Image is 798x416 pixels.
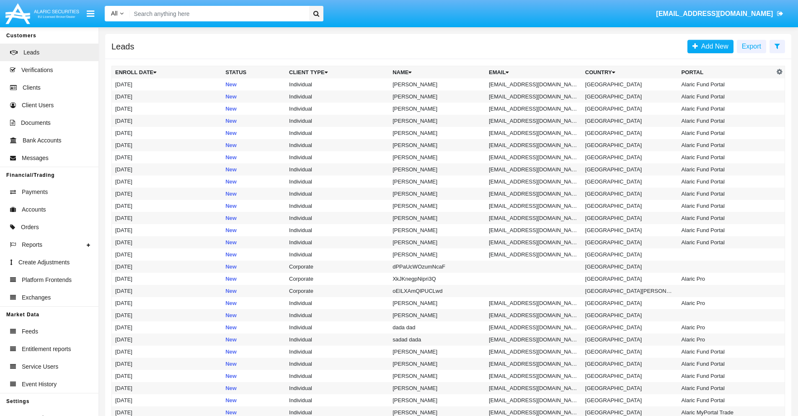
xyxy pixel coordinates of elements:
[21,223,39,232] span: Orders
[582,176,678,188] td: [GEOGRAPHIC_DATA]
[222,90,286,103] td: New
[286,200,389,212] td: Individual
[582,127,678,139] td: [GEOGRAPHIC_DATA]
[678,176,775,188] td: Alaric Fund Portal
[678,163,775,176] td: Alaric Fund Portal
[389,248,486,261] td: [PERSON_NAME]
[222,248,286,261] td: New
[582,212,678,224] td: [GEOGRAPHIC_DATA]
[222,188,286,200] td: New
[582,285,678,297] td: [GEOGRAPHIC_DATA][PERSON_NAME]
[582,151,678,163] td: [GEOGRAPHIC_DATA]
[112,248,222,261] td: [DATE]
[582,236,678,248] td: [GEOGRAPHIC_DATA]
[389,394,486,406] td: [PERSON_NAME]
[389,163,486,176] td: [PERSON_NAME]
[286,66,389,79] th: Client Type
[486,236,582,248] td: [EMAIL_ADDRESS][DOMAIN_NAME]
[112,261,222,273] td: [DATE]
[222,297,286,309] td: New
[486,370,582,382] td: [EMAIL_ADDRESS][DOMAIN_NAME]
[222,78,286,90] td: New
[286,297,389,309] td: Individual
[582,346,678,358] td: [GEOGRAPHIC_DATA]
[286,151,389,163] td: Individual
[112,321,222,333] td: [DATE]
[112,212,222,224] td: [DATE]
[486,78,582,90] td: [EMAIL_ADDRESS][DOMAIN_NAME]
[486,309,582,321] td: [EMAIL_ADDRESS][DOMAIN_NAME]
[389,151,486,163] td: [PERSON_NAME]
[582,261,678,273] td: [GEOGRAPHIC_DATA]
[286,370,389,382] td: Individual
[112,139,222,151] td: [DATE]
[582,188,678,200] td: [GEOGRAPHIC_DATA]
[112,285,222,297] td: [DATE]
[22,188,48,196] span: Payments
[582,200,678,212] td: [GEOGRAPHIC_DATA]
[486,176,582,188] td: [EMAIL_ADDRESS][DOMAIN_NAME]
[678,358,775,370] td: Alaric Fund Portal
[389,370,486,382] td: [PERSON_NAME]
[389,212,486,224] td: [PERSON_NAME]
[286,346,389,358] td: Individual
[389,285,486,297] td: oEILXAmQlPUCLwd
[486,358,582,370] td: [EMAIL_ADDRESS][DOMAIN_NAME]
[678,78,775,90] td: Alaric Fund Portal
[112,66,222,79] th: Enroll Date
[22,362,58,371] span: Service Users
[486,188,582,200] td: [EMAIL_ADDRESS][DOMAIN_NAME]
[112,333,222,346] td: [DATE]
[222,333,286,346] td: New
[582,321,678,333] td: [GEOGRAPHIC_DATA]
[582,66,678,79] th: Country
[22,101,54,110] span: Client Users
[678,382,775,394] td: Alaric Fund Portal
[222,309,286,321] td: New
[742,43,761,50] span: Export
[112,382,222,394] td: [DATE]
[105,9,130,18] a: All
[222,163,286,176] td: New
[22,380,57,389] span: Event History
[111,10,118,17] span: All
[112,200,222,212] td: [DATE]
[582,309,678,321] td: [GEOGRAPHIC_DATA]
[112,127,222,139] td: [DATE]
[389,115,486,127] td: [PERSON_NAME]
[286,309,389,321] td: Individual
[678,346,775,358] td: Alaric Fund Portal
[112,370,222,382] td: [DATE]
[486,163,582,176] td: [EMAIL_ADDRESS][DOMAIN_NAME]
[582,297,678,309] td: [GEOGRAPHIC_DATA]
[22,345,71,354] span: Entitlement reports
[23,83,41,92] span: Clients
[737,40,766,53] button: Export
[389,273,486,285] td: XkJKnegpNipri3Q
[582,78,678,90] td: [GEOGRAPHIC_DATA]
[582,90,678,103] td: [GEOGRAPHIC_DATA]
[582,273,678,285] td: [GEOGRAPHIC_DATA]
[486,212,582,224] td: [EMAIL_ADDRESS][DOMAIN_NAME]
[582,394,678,406] td: [GEOGRAPHIC_DATA]
[678,224,775,236] td: Alaric Fund Portal
[389,90,486,103] td: [PERSON_NAME]
[582,224,678,236] td: [GEOGRAPHIC_DATA]
[656,10,773,17] span: [EMAIL_ADDRESS][DOMAIN_NAME]
[582,248,678,261] td: [GEOGRAPHIC_DATA]
[286,78,389,90] td: Individual
[678,212,775,224] td: Alaric Fund Portal
[652,2,788,26] a: [EMAIL_ADDRESS][DOMAIN_NAME]
[678,297,775,309] td: Alaric Pro
[582,163,678,176] td: [GEOGRAPHIC_DATA]
[678,103,775,115] td: Alaric Fund Portal
[222,151,286,163] td: New
[486,115,582,127] td: [EMAIL_ADDRESS][DOMAIN_NAME]
[22,293,51,302] span: Exchanges
[582,382,678,394] td: [GEOGRAPHIC_DATA]
[112,224,222,236] td: [DATE]
[130,6,306,21] input: Search
[486,224,582,236] td: [EMAIL_ADDRESS][DOMAIN_NAME]
[486,297,582,309] td: [EMAIL_ADDRESS][DOMAIN_NAME]
[112,151,222,163] td: [DATE]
